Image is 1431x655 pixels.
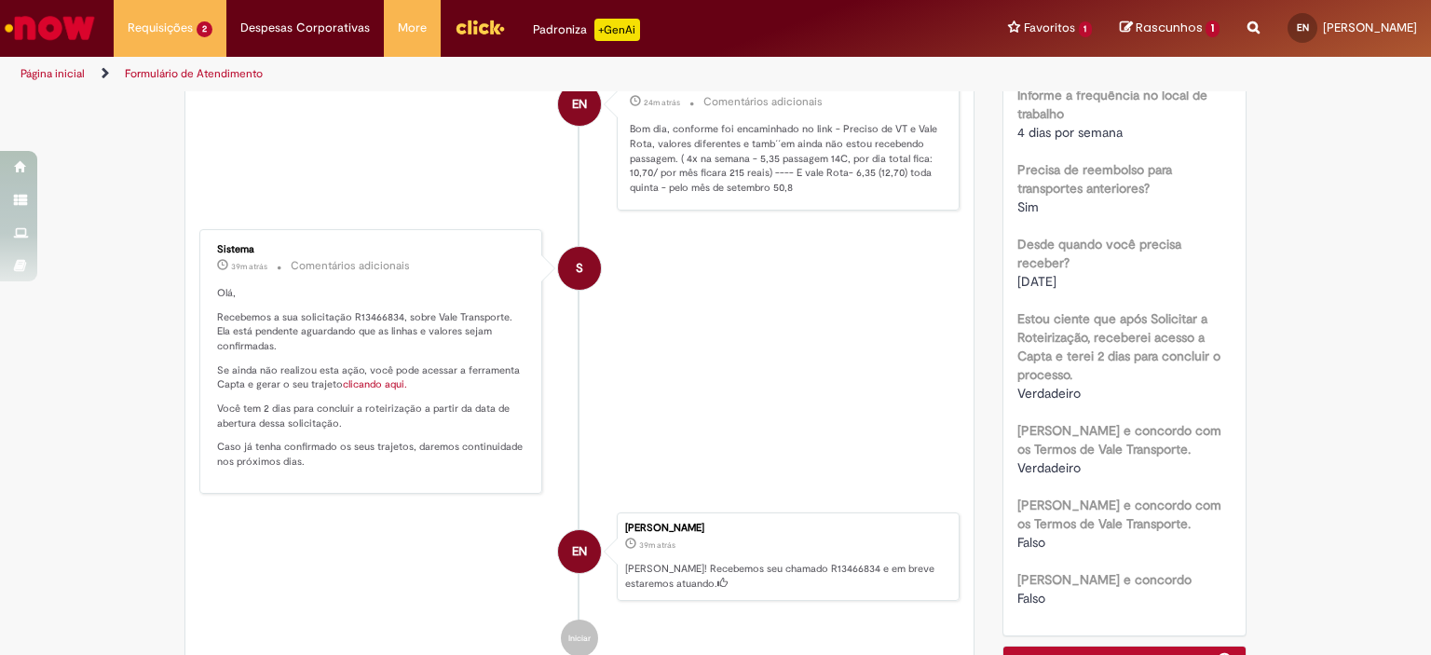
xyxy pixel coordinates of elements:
[14,57,940,91] ul: Trilhas de página
[1297,21,1309,34] span: EN
[594,19,640,41] p: +GenAi
[572,82,587,127] span: EN
[343,377,407,391] a: clicando aqui.
[558,247,601,290] div: System
[1017,534,1045,551] span: Falso
[128,19,193,37] span: Requisições
[217,244,527,255] div: Sistema
[639,539,675,551] time: 01/09/2025 09:58:43
[1136,19,1203,36] span: Rascunhos
[217,363,527,392] p: Se ainda não realizou esta ação, você pode acessar a ferramenta Capta e gerar o seu trajeto
[1017,571,1192,588] b: [PERSON_NAME] e concordo
[1017,161,1172,197] b: Precisa de reembolso para transportes anteriores?
[576,246,583,291] span: S
[1017,459,1081,476] span: Verdadeiro
[2,9,98,47] img: ServiceNow
[217,440,527,469] p: Caso já tenha confirmado os seus trajetos, daremos continuidade nos próximos dias.
[217,310,527,354] p: Recebemos a sua solicitação R13466834, sobre Vale Transporte. Ela está pendente aguardando que as...
[533,19,640,41] div: Padroniza
[558,530,601,573] div: Esther Fernandes Nascimento
[1079,21,1093,37] span: 1
[644,97,680,108] span: 24m atrás
[625,523,949,534] div: [PERSON_NAME]
[1017,310,1220,383] b: Estou ciente que após Solicitar a Roteirização, receberei acesso a Capta e terei 2 dias para conc...
[231,261,267,272] span: 39m atrás
[1206,20,1220,37] span: 1
[199,512,960,602] li: Esther Fernandes Nascimento
[1017,87,1207,122] b: Informe a frequência no local de trabalho
[625,562,949,591] p: [PERSON_NAME]! Recebemos seu chamado R13466834 e em breve estaremos atuando.
[20,66,85,81] a: Página inicial
[1017,590,1045,607] span: Falso
[1017,124,1123,141] span: 4 dias por semana
[217,286,527,301] p: Olá,
[125,66,263,81] a: Formulário de Atendimento
[217,402,527,430] p: Você tem 2 dias para concluir a roteirização a partir da data de abertura dessa solicitação.
[630,122,940,196] p: Bom dia, conforme foi encaminhado no link - Preciso de VT e Vale Rota, valores diferentes e tamb´...
[1024,19,1075,37] span: Favoritos
[639,539,675,551] span: 39m atrás
[197,21,212,37] span: 2
[240,19,370,37] span: Despesas Corporativas
[1017,236,1181,271] b: Desde quando você precisa receber?
[1017,273,1056,290] span: [DATE]
[703,94,823,110] small: Comentários adicionais
[1120,20,1220,37] a: Rascunhos
[1017,422,1221,457] b: [PERSON_NAME] e concordo com os Termos de Vale Transporte.
[1017,385,1081,402] span: Verdadeiro
[455,13,505,41] img: click_logo_yellow_360x200.png
[558,83,601,126] div: Esther Fernandes Nascimento
[398,19,427,37] span: More
[1017,198,1039,215] span: Sim
[1323,20,1417,35] span: [PERSON_NAME]
[231,261,267,272] time: 01/09/2025 09:58:47
[644,97,680,108] time: 01/09/2025 10:13:28
[572,529,587,574] span: EN
[291,258,410,274] small: Comentários adicionais
[1017,497,1221,532] b: [PERSON_NAME] e concordo com os Termos de Vale Transporte.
